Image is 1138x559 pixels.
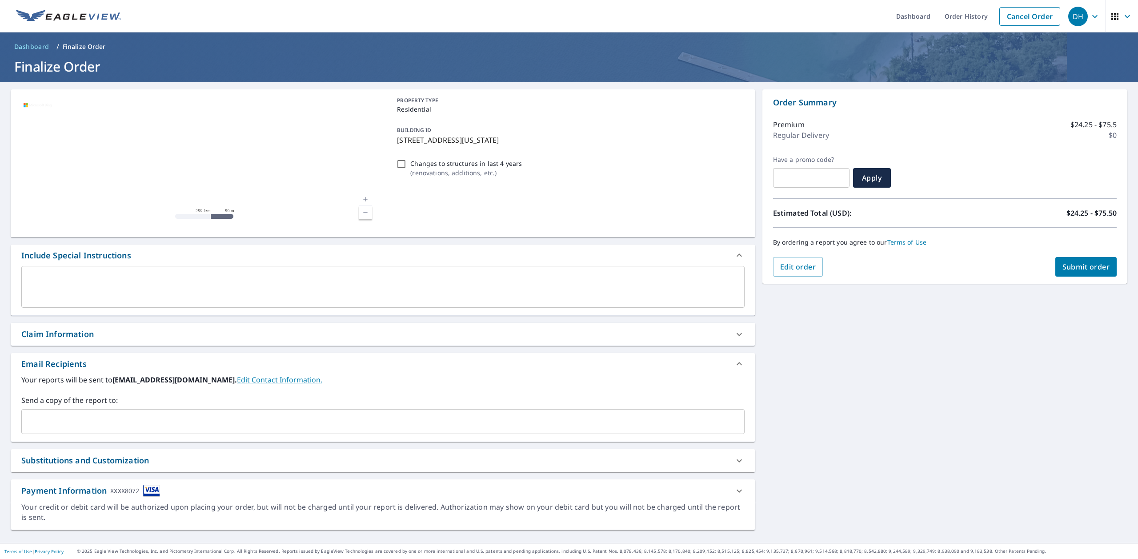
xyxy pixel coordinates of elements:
li: / [56,41,59,52]
div: Include Special Instructions [11,245,755,266]
p: Estimated Total (USD): [773,208,945,218]
a: EditContactInfo [237,375,322,385]
a: Cancel Order [999,7,1060,26]
p: BUILDING ID [397,126,431,134]
a: Privacy Policy [35,548,64,555]
div: Substitutions and Customization [11,449,755,472]
button: Submit order [1055,257,1117,277]
button: Apply [853,168,891,188]
span: Submit order [1062,262,1110,272]
span: Dashboard [14,42,49,51]
p: Regular Delivery [773,130,829,141]
div: DH [1068,7,1088,26]
div: Claim Information [11,323,755,346]
p: $24.25 - $75.50 [1066,208,1117,218]
div: XXXX8072 [110,485,139,497]
img: EV Logo [16,10,121,23]
div: Claim Information [21,328,94,340]
div: Your credit or debit card will be authorized upon placing your order, but will not be charged unt... [21,502,745,523]
h1: Finalize Order [11,57,1127,76]
div: Email Recipients [11,353,755,374]
p: By ordering a report you agree to our [773,238,1117,246]
p: | [4,549,64,554]
p: ( renovations, additions, etc. ) [410,168,522,177]
div: Include Special Instructions [21,249,131,261]
a: Current Level 17, Zoom Out [359,206,372,219]
p: Premium [773,119,805,130]
label: Have a promo code? [773,156,849,164]
div: Email Recipients [21,358,87,370]
p: $24.25 - $75.5 [1070,119,1117,130]
p: PROPERTY TYPE [397,97,741,105]
a: Terms of Use [4,548,32,555]
a: Dashboard [11,40,53,54]
img: cardImage [143,485,160,497]
p: Residential [397,105,741,114]
b: [EMAIL_ADDRESS][DOMAIN_NAME]. [112,375,237,385]
a: Terms of Use [887,238,927,246]
label: Your reports will be sent to [21,374,745,385]
a: Current Level 17, Zoom In [359,193,372,206]
nav: breadcrumb [11,40,1127,54]
p: $0 [1109,130,1117,141]
p: Changes to structures in last 4 years [410,159,522,168]
p: Finalize Order [63,42,106,51]
div: Payment InformationXXXX8072cardImage [11,479,755,502]
span: Apply [860,173,884,183]
p: [STREET_ADDRESS][US_STATE] [397,135,741,145]
button: Edit order [773,257,823,277]
label: Send a copy of the report to: [21,395,745,406]
p: Order Summary [773,97,1117,109]
div: Substitutions and Customization [21,454,149,467]
div: Payment Information [21,485,160,497]
span: Edit order [780,262,816,272]
p: © 2025 Eagle View Technologies, Inc. and Pictometry International Corp. All Rights Reserved. Repo... [77,548,1134,555]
